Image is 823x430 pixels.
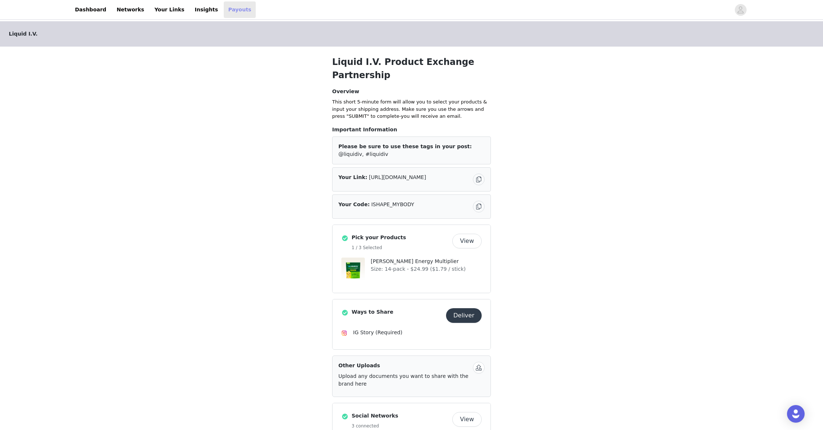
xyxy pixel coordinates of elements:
[332,55,491,82] h1: Liquid I.V. Product Exchange Partnership
[332,299,491,350] div: Ways to Share
[737,4,744,16] div: avatar
[352,308,443,316] h4: Ways to Share
[338,362,470,369] h4: Other Uploads
[369,174,426,180] span: [URL][DOMAIN_NAME]
[352,423,379,429] span: 3 connected
[446,313,482,318] a: Deliver
[452,238,482,244] a: View
[371,265,482,273] p: Size: 14-pack - $24.99 ($1.79 / stick)
[338,174,367,180] span: Your Link:
[112,1,148,18] a: Networks
[338,201,370,207] span: Your Code:
[332,126,491,134] p: Important Information
[332,88,491,95] h4: Overview
[338,373,468,387] span: Upload any documents you want to share with the brand here
[452,412,482,427] button: View
[452,417,482,422] a: View
[352,412,449,420] h4: Social Networks
[9,30,37,38] span: Liquid I.V.
[353,329,402,335] span: IG Story (Required)
[787,405,805,423] div: Open Intercom Messenger
[338,151,388,157] span: @liquidiv, #liquidiv
[190,1,222,18] a: Insights
[452,234,482,248] button: View
[150,1,189,18] a: Your Links
[341,330,347,336] img: Instagram Icon
[338,143,472,149] span: Please be sure to use these tags in your post:
[332,225,491,293] div: Pick your Products
[71,1,111,18] a: Dashboard
[332,98,491,120] p: This short 5-minute form will allow you to select your products & input your shipping address. Ma...
[371,201,414,207] span: ISHAPE_MYBODY
[352,244,449,251] h5: 1 / 3 Selected
[352,234,449,241] h4: Pick your Products
[371,258,482,265] p: [PERSON_NAME] Energy Multiplier
[224,1,256,18] a: Payouts
[446,308,482,323] button: Deliver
